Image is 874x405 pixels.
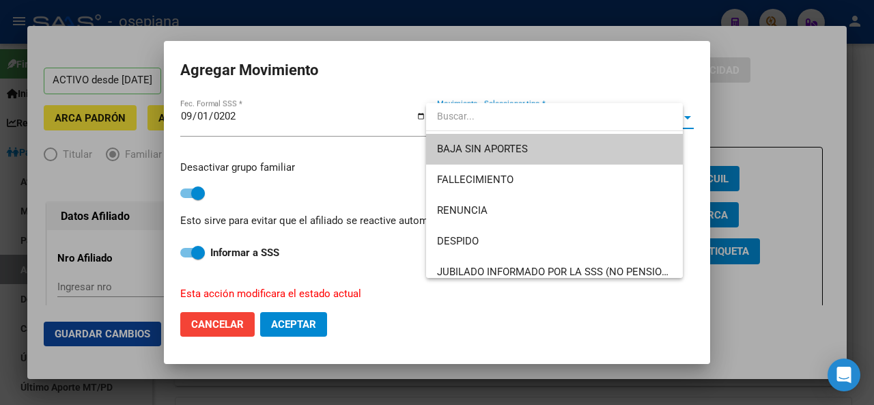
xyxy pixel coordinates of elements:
[437,235,479,247] span: DESPIDO
[426,102,683,130] input: dropdown search
[437,173,513,186] span: FALLECIMIENTO
[437,266,693,278] span: JUBILADO INFORMADO POR LA SSS (NO PENSIONADO)
[437,143,528,155] span: BAJA SIN APORTES
[437,204,488,217] span: RENUNCIA
[828,359,860,391] div: Open Intercom Messenger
